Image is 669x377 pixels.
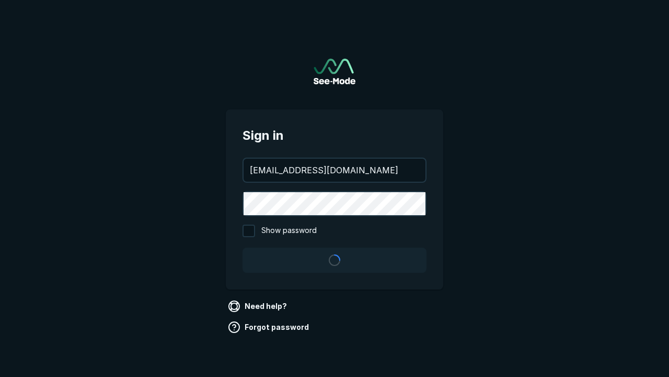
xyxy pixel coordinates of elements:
input: your@email.com [244,159,425,182]
span: Show password [261,225,317,237]
span: Sign in [243,126,426,145]
a: Go to sign in [314,59,355,84]
a: Forgot password [226,319,313,336]
a: Need help? [226,298,291,315]
img: See-Mode Logo [314,59,355,84]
